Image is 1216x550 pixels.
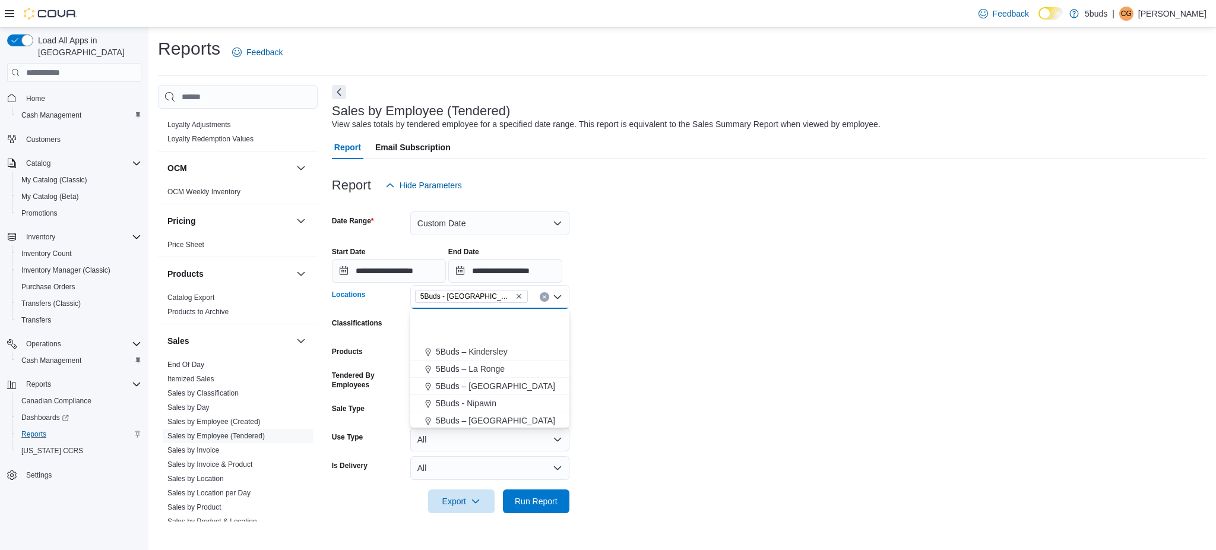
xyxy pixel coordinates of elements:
h3: Pricing [167,215,195,227]
span: Sales by Classification [167,388,239,398]
a: Loyalty Adjustments [167,121,231,129]
button: OCM [294,161,308,175]
span: Catalog [21,156,141,170]
span: Inventory Manager (Classic) [21,265,110,275]
button: Settings [2,466,146,483]
span: Promotions [21,208,58,218]
button: OCM [167,162,292,174]
span: Sales by Employee (Tendered) [167,431,265,441]
button: All [410,456,569,480]
span: Export [435,489,487,513]
span: CG [1121,7,1132,21]
img: Cova [24,8,77,20]
button: Products [294,267,308,281]
a: Cash Management [17,353,86,368]
button: Inventory Count [12,245,146,262]
p: [PERSON_NAME] [1138,7,1206,21]
button: Custom Date [410,211,569,235]
a: End Of Day [167,361,204,369]
a: Cash Management [17,108,86,122]
span: Home [26,94,45,103]
span: Inventory [26,232,55,242]
button: Cash Management [12,107,146,124]
button: Promotions [12,205,146,222]
a: Sales by Location per Day [167,489,251,497]
h3: Sales [167,335,189,347]
a: Inventory Count [17,246,77,261]
span: Settings [21,467,141,482]
a: Sales by Product & Location [167,517,257,526]
button: Catalog [2,155,146,172]
button: Run Report [503,489,569,513]
label: End Date [448,247,479,257]
span: Transfers (Classic) [17,296,141,311]
span: [US_STATE] CCRS [21,446,83,456]
h3: Products [167,268,204,280]
span: Transfers (Classic) [21,299,81,308]
span: Sales by Location [167,474,224,483]
a: Sales by Invoice [167,446,219,454]
span: Reports [17,427,141,441]
button: My Catalog (Classic) [12,172,146,188]
label: Date Range [332,216,374,226]
a: Products to Archive [167,308,229,316]
div: View sales totals by tendered employee for a specified date range. This report is equivalent to t... [332,118,881,131]
span: Purchase Orders [17,280,141,294]
a: Transfers (Classic) [17,296,85,311]
button: Hide Parameters [381,173,467,197]
button: My Catalog (Beta) [12,188,146,205]
span: Inventory [21,230,141,244]
span: Itemized Sales [167,374,214,384]
span: Reports [21,377,141,391]
span: OCM Weekly Inventory [167,187,240,197]
label: Products [332,347,363,356]
button: Cash Management [12,352,146,369]
a: Dashboards [12,409,146,426]
span: Sales by Location per Day [167,488,251,498]
button: Operations [21,337,66,351]
button: Remove 5Buds - Weyburn from selection in this group [515,293,522,300]
div: OCM [158,185,318,204]
button: Sales [294,334,308,348]
button: Operations [2,336,146,352]
span: Price Sheet [167,240,204,249]
button: Reports [21,377,56,391]
span: Canadian Compliance [21,396,91,406]
button: Customers [2,131,146,148]
a: Itemized Sales [167,375,214,383]
span: Customers [26,135,61,144]
button: Sales [167,335,292,347]
span: Load All Apps in [GEOGRAPHIC_DATA] [33,34,141,58]
a: Sales by Classification [167,389,239,397]
a: Sales by Product [167,503,221,511]
button: Reports [2,376,146,393]
span: Dashboards [21,413,69,422]
span: Inventory Manager (Classic) [17,263,141,277]
a: Reports [17,427,51,441]
button: Purchase Orders [12,279,146,295]
button: Next [332,85,346,99]
span: Sales by Invoice [167,445,219,455]
span: Loyalty Adjustments [167,120,231,129]
span: Purchase Orders [21,282,75,292]
a: Sales by Employee (Tendered) [167,432,265,440]
span: Transfers [21,315,51,325]
span: Feedback [246,46,283,58]
input: Dark Mode [1038,7,1063,20]
input: Press the down key to open a popover containing a calendar. [448,259,562,283]
a: Promotions [17,206,62,220]
span: Products to Archive [167,307,229,317]
a: Sales by Employee (Created) [167,418,261,426]
span: My Catalog (Beta) [17,189,141,204]
span: My Catalog (Classic) [21,175,87,185]
span: Dashboards [17,410,141,425]
a: [US_STATE] CCRS [17,444,88,458]
a: Sales by Day [167,403,210,412]
span: Run Report [515,495,558,507]
a: Loyalty Redemption Values [167,135,254,143]
a: Catalog Export [167,293,214,302]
